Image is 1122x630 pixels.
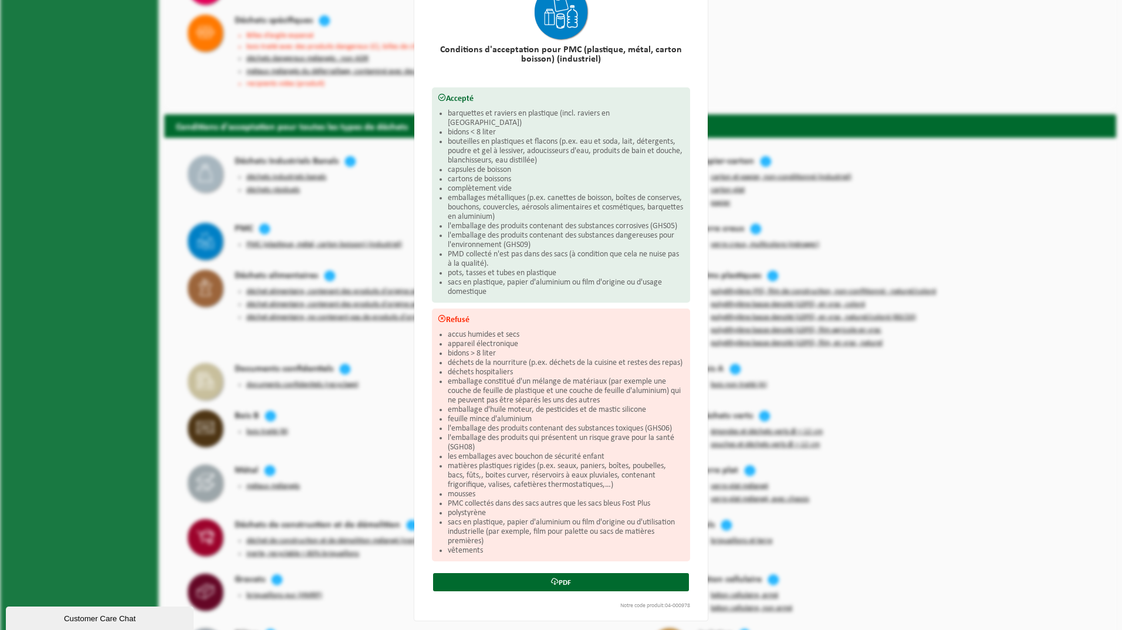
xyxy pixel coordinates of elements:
[448,128,684,137] li: bidons < 8 liter
[448,433,684,452] li: l'emballage des produits qui présentent un risque grave pour la santé (SGH08)
[448,518,684,546] li: sacs en plastique, papier d'aluminium ou film d'origine ou d'utilisation industrielle (par exempl...
[448,340,684,349] li: appareil électronique
[448,349,684,358] li: bidons > 8 liter
[448,184,684,194] li: complètement vide
[448,109,684,128] li: barquettes et raviers en plastique (incl. raviers en [GEOGRAPHIC_DATA])
[448,250,684,269] li: PMD collecté n'est pas dans des sacs (à condition que cela ne nuise pas à la qualité).
[448,546,684,556] li: vêtements
[448,377,684,405] li: emballage constitué d'un mélange de matériaux (par exemple une couche de feuille de plastique et ...
[448,194,684,222] li: emballages métalliques (p.ex. canettes de boisson, boîtes de conserves, bouchons, couvercles, aér...
[448,452,684,462] li: les emballages avec bouchon de sécurité enfant
[448,165,684,175] li: capsules de boisson
[448,499,684,509] li: PMC collectés dans des sacs autres que les sacs bleus Fost Plus
[448,137,684,165] li: bouteilles en plastiques et flacons (p.ex. eau et soda, lait, détergents, poudre et gel à lessive...
[6,604,196,630] iframe: chat widget
[426,603,696,609] div: Notre code produit:04-000978
[448,368,684,377] li: déchets hospitaliers
[448,405,684,415] li: emballage d'huile moteur, de pesticides et de mastic silicone
[448,278,684,297] li: sacs en plastique, papier d'aluminium ou film d'origine ou d'usage domestique
[448,424,684,433] li: l'emballage des produits contenant des substances toxiques (GHS06)
[433,573,689,591] a: PDF
[448,415,684,424] li: feuille mince d'aluminium
[448,358,684,368] li: déchets de la nourriture (p.ex. déchets de la cuisine et restes des repas)
[432,45,690,64] h2: Conditions d'acceptation pour PMC (plastique, métal, carton boisson) (industriel)
[448,462,684,490] li: matières plastiques rigides (p.ex. seaux, paniers, boîtes, poubelles, bacs, fûts,, boites curver,...
[448,490,684,499] li: mousses
[448,330,684,340] li: accus humides et secs
[448,222,684,231] li: l'emballage des produits contenant des substances corrosives (GHS05)
[438,314,684,324] h3: Refusé
[448,509,684,518] li: polystyrène
[448,175,684,184] li: cartons de boissons
[438,93,684,103] h3: Accepté
[448,231,684,250] li: l'emballage des produits contenant des substances dangereuses pour l'environnement (GHS09)
[448,269,684,278] li: pots, tasses et tubes en plastique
